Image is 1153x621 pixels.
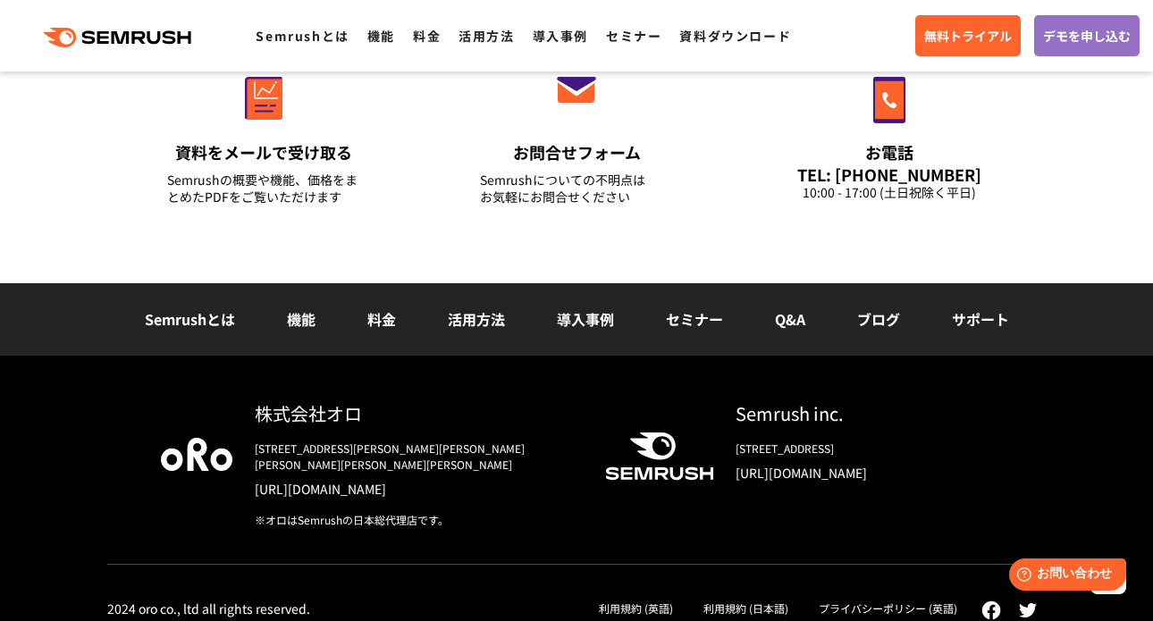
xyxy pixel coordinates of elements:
div: [STREET_ADDRESS] [736,441,992,457]
span: デモを申し込む [1043,26,1131,46]
a: [URL][DOMAIN_NAME] [736,464,992,482]
img: twitter [1019,603,1037,617]
div: お電話 [793,141,986,164]
div: [STREET_ADDRESS][PERSON_NAME][PERSON_NAME][PERSON_NAME][PERSON_NAME][PERSON_NAME] [255,441,576,473]
div: 資料をメールで受け取る [167,141,360,164]
a: 機能 [367,27,395,45]
a: 資料をメールで受け取る Semrushの概要や機能、価格をまとめたPDFをご覧いただけます [130,38,398,228]
a: 利用規約 (英語) [599,600,673,616]
div: TEL: [PHONE_NUMBER] [793,164,986,184]
a: 導入事例 [557,308,614,330]
div: ※オロはSemrushの日本総代理店です。 [255,512,576,528]
a: 料金 [413,27,441,45]
div: 株式会社オロ [255,400,576,426]
div: 2024 oro co., ltd all rights reserved. [107,600,310,617]
div: お問合せフォーム [480,141,673,164]
a: 料金 [367,308,396,330]
a: お問合せフォーム Semrushについての不明点はお気軽にお問合せください [442,38,711,228]
a: [URL][DOMAIN_NAME] [255,480,576,498]
a: デモを申し込む [1034,15,1140,56]
div: Semrushの概要や機能、価格をまとめたPDFをご覧いただけます [167,172,360,206]
a: セミナー [666,308,723,330]
a: Semrushとは [256,27,349,45]
img: oro company [161,438,232,470]
a: ブログ [857,308,900,330]
a: セミナー [606,27,661,45]
a: サポート [952,308,1009,330]
a: プライバシーポリシー (英語) [819,600,957,616]
a: 資料ダウンロード [679,27,791,45]
a: 導入事例 [533,27,588,45]
span: 無料トライアル [924,26,1012,46]
a: 利用規約 (日本語) [703,600,788,616]
a: Q&A [775,308,805,330]
a: 無料トライアル [915,15,1021,56]
div: Semrushについての不明点は お気軽にお問合せください [480,172,673,206]
div: 10:00 - 17:00 (土日祝除く平日) [793,184,986,201]
a: 活用方法 [459,27,514,45]
div: Semrush inc. [736,400,992,426]
a: 活用方法 [448,308,505,330]
a: 機能 [287,308,316,330]
iframe: Help widget launcher [994,551,1133,601]
a: Semrushとは [145,308,235,330]
img: facebook [981,600,1001,620]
